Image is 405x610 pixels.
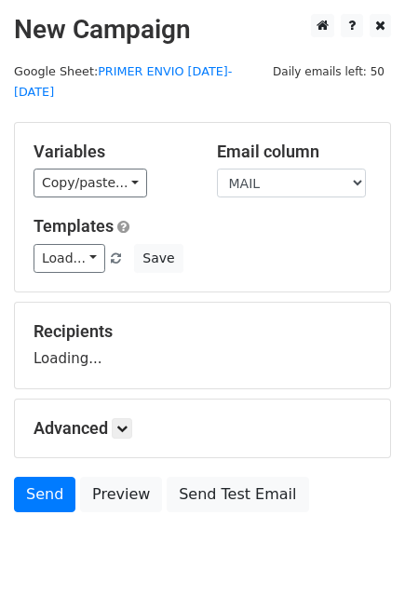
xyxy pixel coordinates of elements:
h5: Variables [34,142,189,162]
span: Daily emails left: 50 [266,61,391,82]
a: Daily emails left: 50 [266,64,391,78]
small: Google Sheet: [14,64,232,100]
h5: Email column [217,142,372,162]
a: PRIMER ENVIO [DATE]-[DATE] [14,64,232,100]
h2: New Campaign [14,14,391,46]
a: Templates [34,216,114,236]
a: Send Test Email [167,477,308,512]
a: Preview [80,477,162,512]
a: Copy/paste... [34,169,147,197]
div: Loading... [34,321,371,370]
button: Save [134,244,182,273]
h5: Recipients [34,321,371,342]
a: Load... [34,244,105,273]
h5: Advanced [34,418,371,439]
a: Send [14,477,75,512]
